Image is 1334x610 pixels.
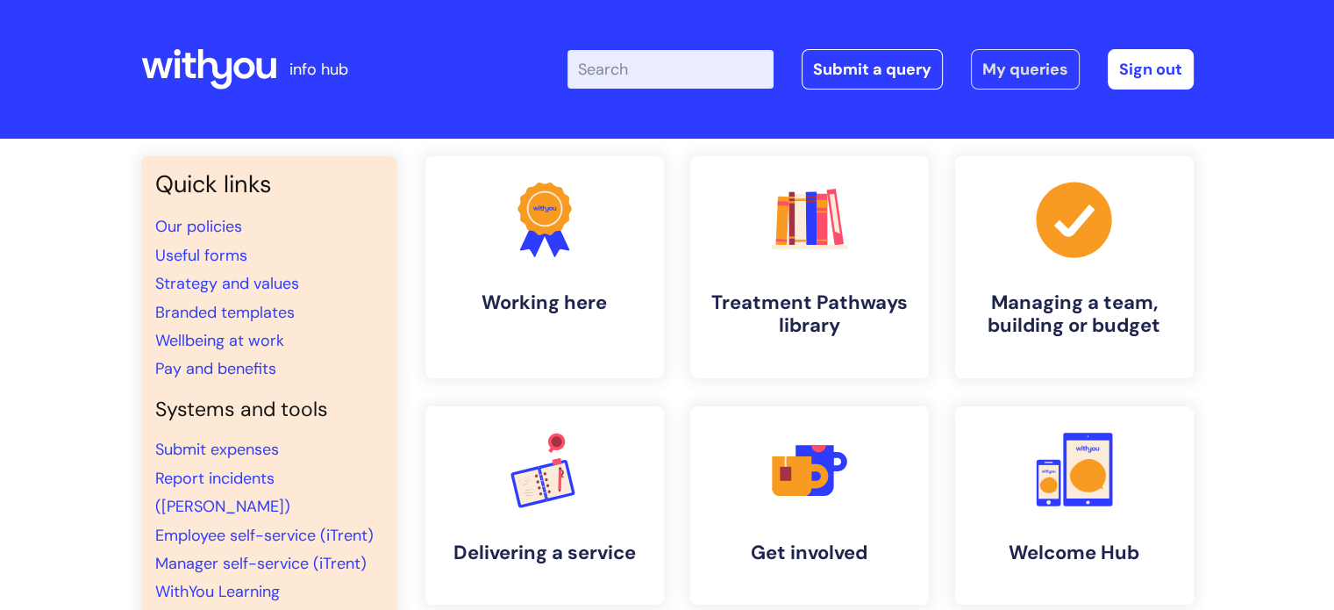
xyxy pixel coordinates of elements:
h4: Systems and tools [155,398,383,422]
div: | - [567,49,1194,90]
a: Delivering a service [425,406,664,605]
h4: Welcome Hub [969,542,1180,564]
a: WithYou Learning [155,581,280,602]
a: Managing a team, building or budget [955,156,1194,378]
h3: Quick links [155,170,383,198]
p: info hub [289,55,348,83]
a: Employee self-service (iTrent) [155,525,374,546]
h4: Delivering a service [439,542,650,564]
a: Working here [425,156,664,378]
a: Sign out [1108,49,1194,90]
a: Wellbeing at work [155,330,284,351]
a: Submit a query [802,49,943,90]
h4: Managing a team, building or budget [969,291,1180,338]
a: Branded templates [155,302,295,323]
a: Useful forms [155,245,247,266]
h4: Working here [439,291,650,314]
a: Manager self-service (iTrent) [155,553,367,574]
a: Welcome Hub [955,406,1194,605]
a: Pay and benefits [155,358,276,379]
a: Our policies [155,216,242,237]
a: Get involved [690,406,929,605]
a: Submit expenses [155,439,279,460]
a: Treatment Pathways library [690,156,929,378]
h4: Get involved [704,542,915,564]
input: Search [567,50,774,89]
a: My queries [971,49,1080,90]
a: Strategy and values [155,273,299,294]
a: Report incidents ([PERSON_NAME]) [155,468,290,517]
h4: Treatment Pathways library [704,291,915,338]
